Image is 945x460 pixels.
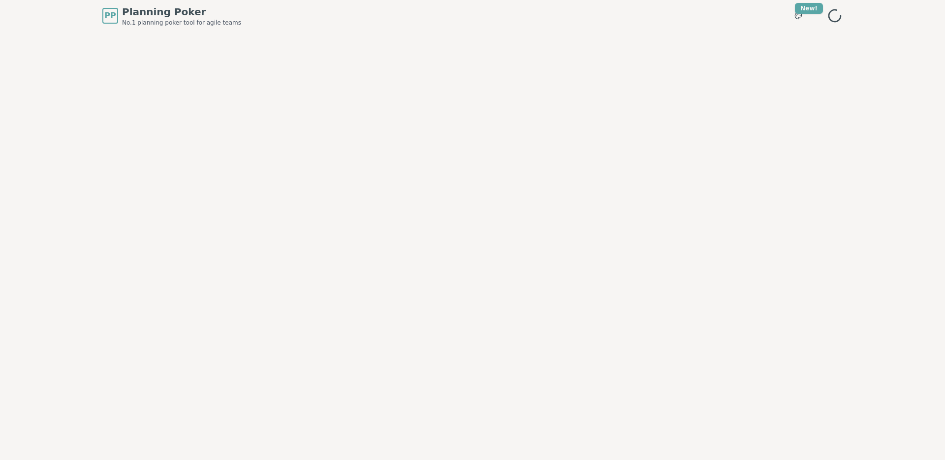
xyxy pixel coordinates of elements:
a: PPPlanning PokerNo.1 planning poker tool for agile teams [102,5,241,27]
span: Planning Poker [122,5,241,19]
button: New! [789,7,807,25]
div: New! [795,3,823,14]
span: No.1 planning poker tool for agile teams [122,19,241,27]
span: PP [104,10,116,22]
